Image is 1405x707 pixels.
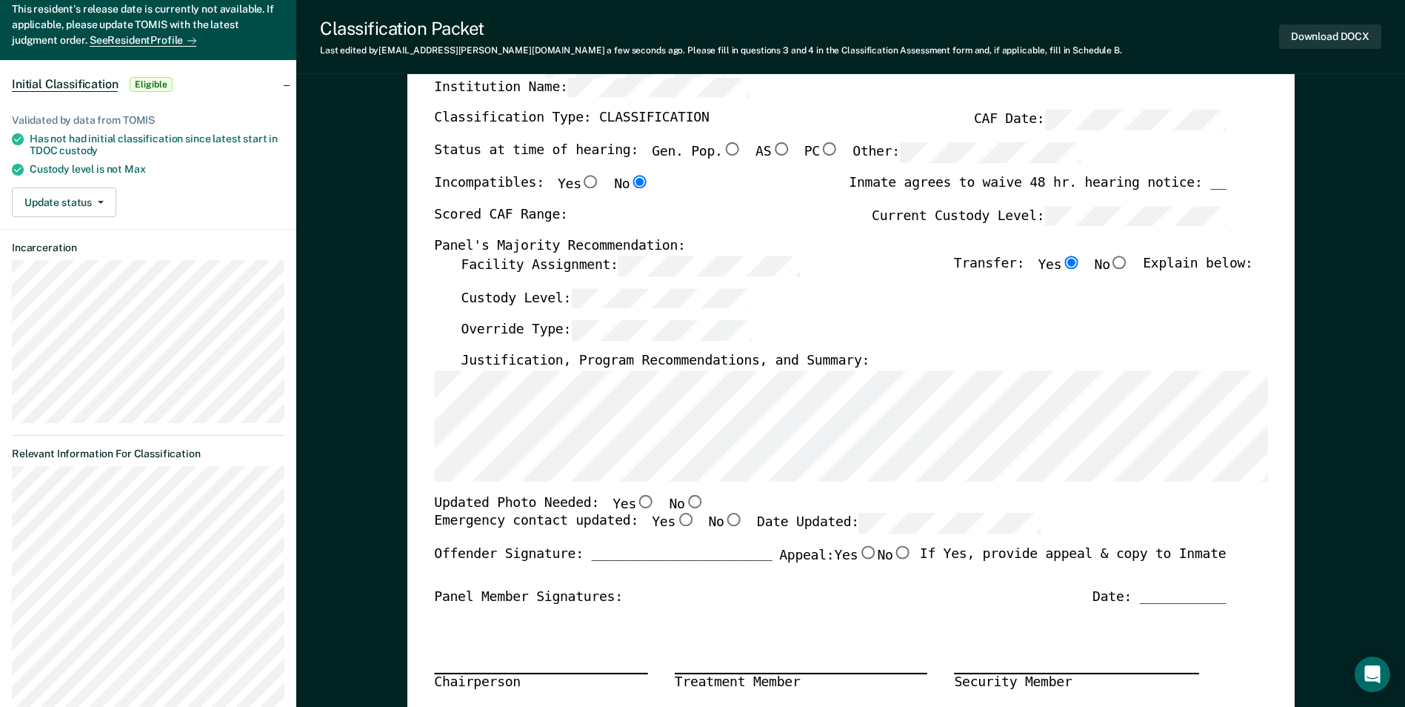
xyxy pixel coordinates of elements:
[722,142,741,156] input: Gen. Pop.
[1038,256,1081,276] label: Yes
[320,45,1122,56] div: Last edited by [EMAIL_ADDRESS][PERSON_NAME][DOMAIN_NAME] . Please fill in questions 3 and 4 in th...
[779,546,912,577] label: Appeal:
[434,78,749,99] label: Institution Name:
[434,588,623,606] div: Panel Member Signatures:
[852,142,1081,163] label: Other:
[954,674,1199,693] div: Security Member
[954,256,1253,288] div: Transfer: Explain below:
[771,142,790,156] input: AS
[755,142,790,163] label: AS
[757,514,1041,534] label: Date Updated:
[461,256,799,276] label: Facility Assignment:
[859,514,1041,534] input: Date Updated:
[892,546,912,560] input: No
[820,142,839,156] input: PC
[12,242,284,254] dt: Incarceration
[724,514,743,527] input: No
[434,175,649,206] div: Incompatibles:
[849,175,1226,206] div: Inmate agrees to waive 48 hr. hearing notice: __
[1355,657,1390,692] div: Open Intercom Messenger
[434,674,647,693] div: Chairperson
[434,110,709,131] label: Classification Type: CLASSIFICATION
[558,175,601,194] label: Yes
[1061,256,1081,269] input: Yes
[675,514,695,527] input: Yes
[59,145,98,156] span: custody
[130,77,172,92] span: Eligible
[320,18,1122,39] div: Classification Packet
[636,494,655,508] input: Yes
[708,514,743,534] label: No
[618,256,799,276] input: Facility Assignment:
[613,494,655,514] label: Yes
[1092,588,1226,606] div: Date: ___________
[1044,206,1226,227] input: Current Custody Level:
[461,353,870,371] label: Justification, Program Recommendations, and Summary:
[614,175,649,194] label: No
[900,142,1081,163] input: Other:
[567,78,749,99] input: Institution Name:
[581,175,600,188] input: Yes
[571,321,752,342] input: Override Type:
[1044,110,1226,131] input: CAF Date:
[124,163,146,175] span: Max
[607,45,683,56] span: a few seconds ago
[12,114,284,127] div: Validated by data from TOMIS
[434,514,1041,546] div: Emergency contact updated:
[652,514,695,534] label: Yes
[434,206,567,227] label: Scored CAF Range:
[1279,24,1381,49] button: Download DOCX
[877,546,912,565] label: No
[630,175,649,188] input: No
[461,321,752,342] label: Override Type:
[571,288,752,309] input: Custody Level:
[872,206,1226,227] label: Current Custody Level:
[461,288,752,309] label: Custody Level:
[1110,256,1129,269] input: No
[434,546,1226,589] div: Offender Signature: _______________________ If Yes, provide appeal & copy to Inmate
[434,142,1081,175] div: Status at time of hearing:
[90,34,196,47] a: SeeResidentProfile
[30,133,284,158] div: Has not had initial classification since latest start in TDOC
[804,142,838,163] label: PC
[434,494,704,514] div: Updated Photo Needed:
[12,448,284,460] dt: Relevant Information For Classification
[12,187,116,217] button: Update status
[858,546,877,560] input: Yes
[1094,256,1129,276] label: No
[675,674,927,693] div: Treatment Member
[12,77,118,92] span: Initial Classification
[434,239,1226,256] div: Panel's Majority Recommendation:
[974,110,1226,131] label: CAF Date:
[30,163,284,176] div: Custody level is not
[669,494,704,514] label: No
[652,142,742,163] label: Gen. Pop.
[684,494,704,508] input: No
[834,546,877,565] label: Yes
